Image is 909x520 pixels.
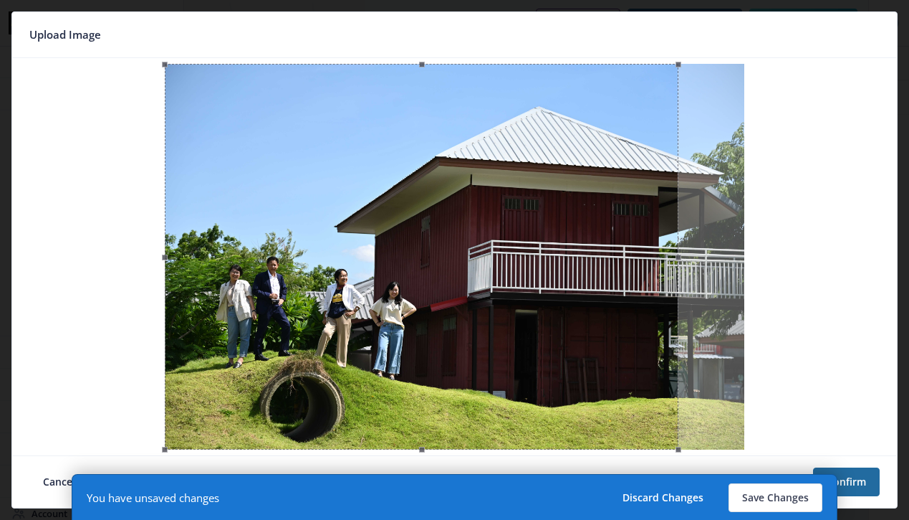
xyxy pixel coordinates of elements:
button: Cancel [29,468,89,496]
button: Save Changes [728,483,822,512]
button: Discard Changes [609,483,717,512]
button: Confirm [813,468,880,496]
span: Upload Image [29,24,101,46]
div: You have unsaved changes [87,491,219,505]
